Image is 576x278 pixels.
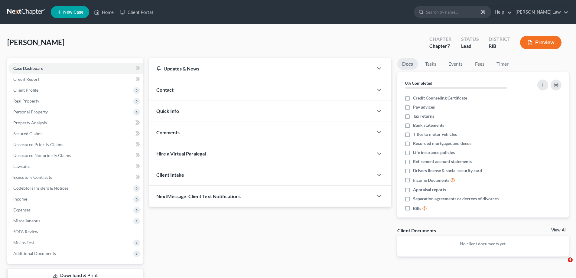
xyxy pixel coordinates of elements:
span: Secured Claims [13,131,42,136]
span: Quick Info [156,108,179,114]
span: Executory Contracts [13,175,52,180]
a: Unsecured Priority Claims [8,139,143,150]
a: Tasks [420,58,441,70]
div: Chapter [429,36,451,43]
div: Updates & News [156,65,366,72]
a: Home [91,7,117,18]
span: Drivers license & social security card [413,168,482,174]
span: Means Test [13,240,34,245]
span: Income [13,196,27,201]
input: Search by name... [426,6,481,18]
a: Events [444,58,467,70]
span: Unsecured Nonpriority Claims [13,153,71,158]
span: Credit Counseling Certificate [413,95,467,101]
a: Case Dashboard [8,63,143,74]
span: Pay advices [413,104,435,110]
a: Lawsuits [8,161,143,172]
a: Executory Contracts [8,172,143,183]
span: Client Intake [156,172,184,178]
span: Expenses [13,207,31,212]
a: Timer [492,58,513,70]
span: Personal Property [13,109,48,114]
div: District [489,36,510,43]
span: Property Analysis [13,120,47,125]
a: Fees [470,58,489,70]
a: Property Analysis [8,117,143,128]
span: Client Profile [13,87,38,93]
span: Recorded mortgages and deeds [413,140,471,146]
a: Credit Report [8,74,143,85]
a: Help [492,7,512,18]
span: Contact [156,87,174,93]
div: Status [461,36,479,43]
span: New Case [63,10,83,15]
span: Income Documents [413,177,449,183]
span: Bank statements [413,122,444,128]
div: RIB [489,43,510,50]
span: SOFA Review [13,229,38,234]
div: Client Documents [397,227,436,234]
span: Life insurance policies [413,149,455,155]
a: SOFA Review [8,226,143,237]
iframe: Intercom live chat [555,257,570,272]
span: Additional Documents [13,251,56,256]
a: Unsecured Nonpriority Claims [8,150,143,161]
span: Credit Report [13,77,39,82]
p: No client documents yet. [402,241,564,247]
span: 4 [568,257,573,262]
span: Real Property [13,98,39,103]
strong: 0% Completed [405,80,432,86]
a: Docs [397,58,418,70]
span: Appraisal reports [413,187,446,193]
span: Titles to motor vehicles [413,131,457,137]
span: Miscellaneous [13,218,40,223]
span: Case Dashboard [13,66,44,71]
span: Codebtors Insiders & Notices [13,185,68,191]
a: View All [551,228,566,232]
span: Unsecured Priority Claims [13,142,63,147]
span: Separation agreements or decrees of divorces [413,196,499,202]
div: Lead [461,43,479,50]
span: NextMessage: Client Text Notifications [156,193,241,199]
span: Tax returns [413,113,434,119]
a: Client Portal [117,7,156,18]
span: Comments [156,129,180,135]
span: 7 [447,43,450,49]
button: Preview [520,36,561,49]
span: Bills [413,205,421,211]
span: Lawsuits [13,164,30,169]
div: Chapter [429,43,451,50]
a: Secured Claims [8,128,143,139]
span: Retirement account statements [413,159,472,165]
a: [PERSON_NAME] Law [513,7,568,18]
span: [PERSON_NAME] [7,38,64,47]
span: Hire a Virtual Paralegal [156,151,206,156]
